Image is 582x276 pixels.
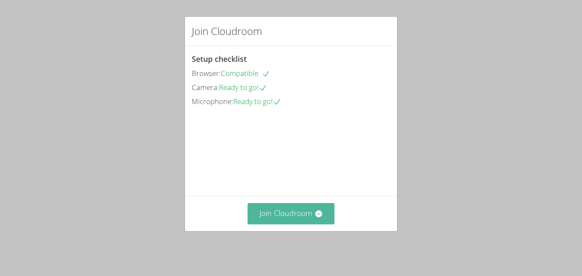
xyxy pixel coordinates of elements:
span: Setup checklist [192,54,247,64]
span: Ready to go! [233,96,281,106]
span: Microphone: [192,96,233,106]
h2: Join Cloudroom [192,23,262,39]
span: Ready to go! [219,82,267,92]
span: Browser: [192,68,221,78]
button: Join Cloudroom [248,203,335,224]
span: Compatible [221,68,270,78]
span: Camera: [192,82,219,92]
